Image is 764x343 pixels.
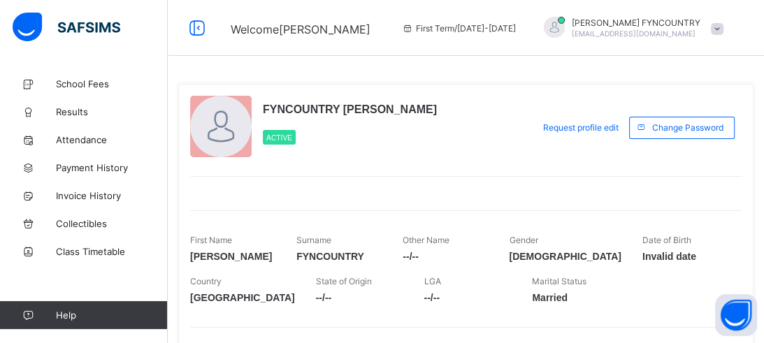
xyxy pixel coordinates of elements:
span: Invoice History [56,190,168,201]
span: [PERSON_NAME] [190,251,275,262]
span: [EMAIL_ADDRESS][DOMAIN_NAME] [572,29,695,38]
span: --/-- [316,292,403,303]
span: Payment History [56,162,168,173]
span: FYNCOUNTRY [296,251,382,262]
span: LGA [424,276,440,286]
img: safsims [13,13,120,42]
span: Change Password [652,122,723,133]
span: First Name [190,235,232,245]
span: --/-- [403,251,488,262]
span: [GEOGRAPHIC_DATA] [190,292,295,303]
span: Help [56,309,167,321]
span: Request profile edit [543,122,619,133]
span: State of Origin [316,276,372,286]
span: Invalid date [642,251,728,262]
span: Surname [296,235,331,245]
span: Welcome [PERSON_NAME] [231,22,370,36]
span: [PERSON_NAME] FYNCOUNTRY [572,17,700,28]
span: Other Name [403,235,449,245]
div: DR CASEYFYNCOUNTRY [530,17,730,40]
span: Marital Status [532,276,586,286]
span: --/-- [424,292,511,303]
span: session/term information [402,23,516,34]
span: Collectibles [56,218,168,229]
span: FYNCOUNTRY [PERSON_NAME] [263,103,437,116]
span: Gender [509,235,538,245]
span: Country [190,276,222,286]
button: Open asap [715,294,757,336]
span: Class Timetable [56,246,168,257]
span: Date of Birth [642,235,691,245]
span: Results [56,106,168,117]
span: Active [266,134,292,142]
span: Attendance [56,134,168,145]
span: School Fees [56,78,168,89]
span: [DEMOGRAPHIC_DATA] [509,251,621,262]
span: Married [532,292,619,303]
